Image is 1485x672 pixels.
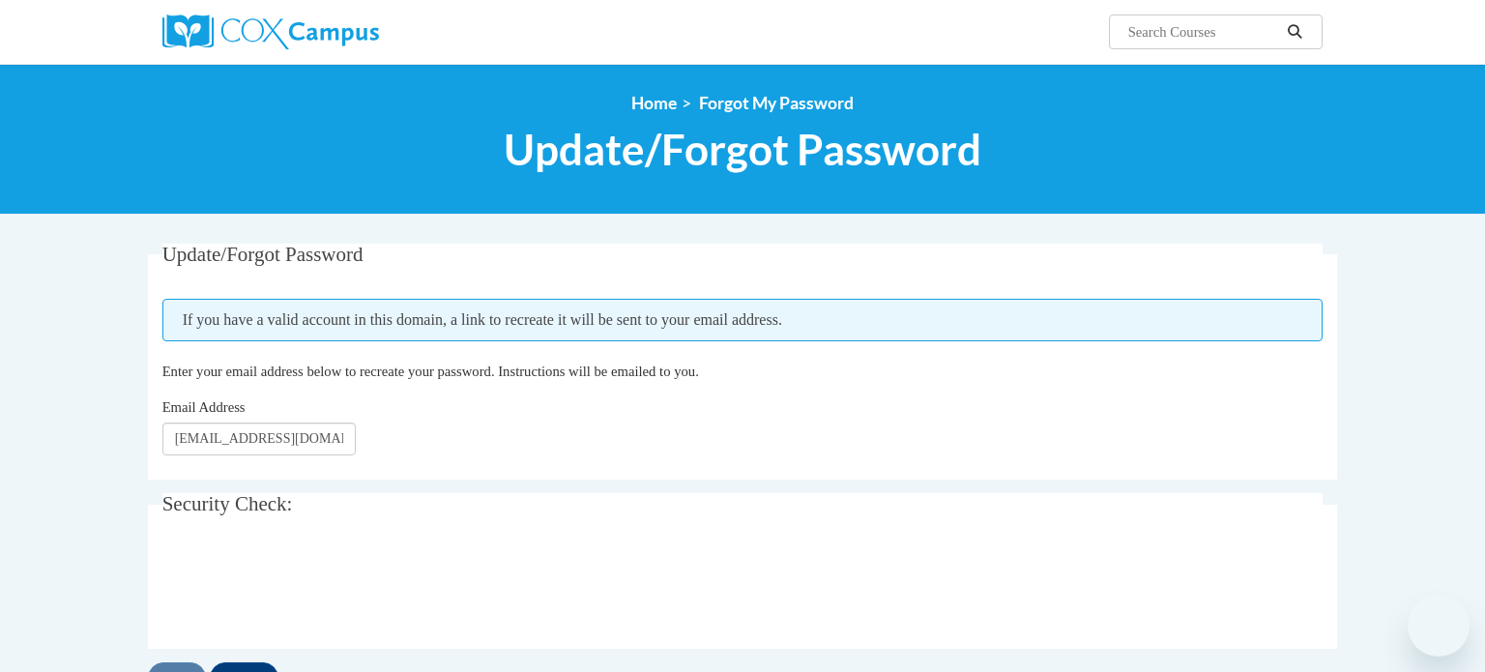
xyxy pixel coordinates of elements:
[631,93,677,113] a: Home
[162,299,1324,341] span: If you have a valid account in this domain, a link to recreate it will be sent to your email addr...
[162,549,456,625] iframe: reCAPTCHA
[162,399,246,415] span: Email Address
[162,243,364,266] span: Update/Forgot Password
[162,15,379,49] img: Cox Campus
[1126,20,1281,44] input: Search Courses
[504,124,981,175] span: Update/Forgot Password
[1287,25,1304,40] i: 
[699,93,854,113] span: Forgot My Password
[1281,20,1310,44] button: Search
[162,15,530,49] a: Cox Campus
[162,364,699,379] span: Enter your email address below to recreate your password. Instructions will be emailed to you.
[162,492,293,515] span: Security Check:
[1408,595,1470,657] iframe: Button to launch messaging window
[162,423,356,455] input: Email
